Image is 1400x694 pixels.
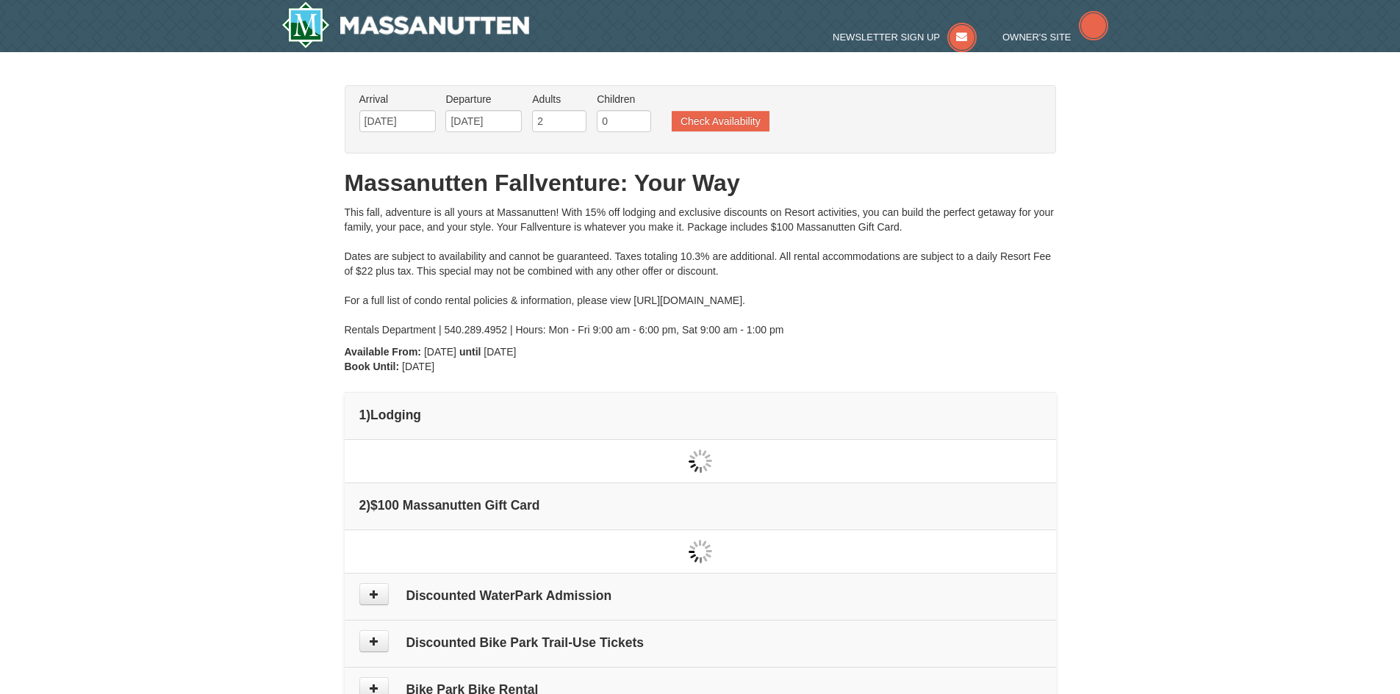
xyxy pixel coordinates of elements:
a: Owner's Site [1002,32,1108,43]
h4: Discounted WaterPark Admission [359,588,1041,603]
label: Arrival [359,92,436,106]
img: wait gif [689,540,712,563]
img: wait gif [689,449,712,473]
img: Massanutten Resort Logo [281,1,530,48]
span: Owner's Site [1002,32,1071,43]
span: Newsletter Sign Up [833,32,940,43]
div: This fall, adventure is all yours at Massanutten! With 15% off lodging and exclusive discounts on... [345,205,1056,337]
span: [DATE] [424,346,456,358]
a: Newsletter Sign Up [833,32,977,43]
span: [DATE] [402,361,434,372]
strong: Available From: [345,346,422,358]
button: Check Availability [672,111,769,131]
label: Children [597,92,651,106]
span: ) [366,498,370,513]
strong: until [459,346,481,358]
strong: Book Until: [345,361,400,372]
span: ) [366,408,370,422]
h4: Discounted Bike Park Trail-Use Tickets [359,635,1041,650]
label: Adults [532,92,586,106]
span: [DATE] [484,346,516,358]
h4: 1 Lodging [359,408,1041,422]
h4: 2 $100 Massanutten Gift Card [359,498,1041,513]
label: Departure [445,92,522,106]
a: Massanutten Resort [281,1,530,48]
h1: Massanutten Fallventure: Your Way [345,168,1056,198]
